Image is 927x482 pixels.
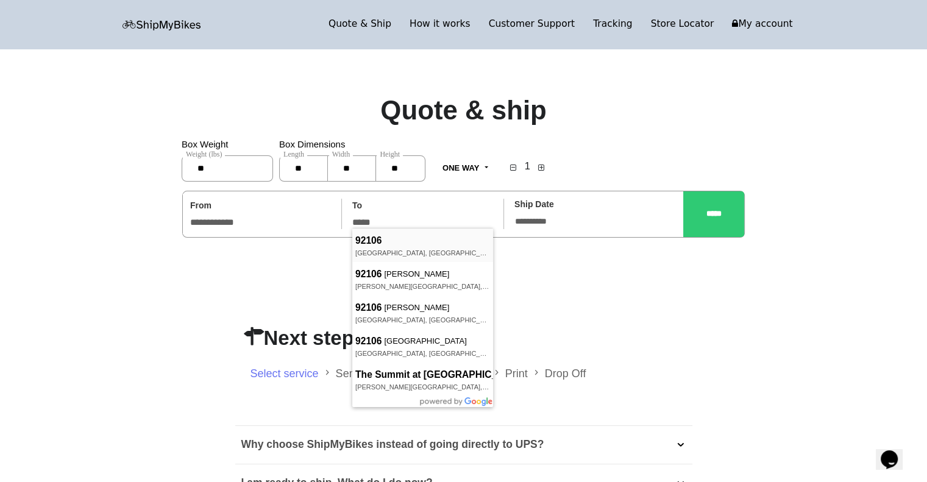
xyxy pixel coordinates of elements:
a: How it works [400,16,480,33]
span: [GEOGRAPHIC_DATA] [355,332,490,347]
a: Tracking [584,16,642,33]
input: Width [328,155,376,182]
span: 92106 [355,302,384,314]
label: To [352,198,362,213]
input: Weight (lbs) [182,155,273,182]
a: Select service [250,367,319,380]
span: [PERSON_NAME][GEOGRAPHIC_DATA], [GEOGRAPHIC_DATA], [GEOGRAPHIC_DATA] [355,383,627,391]
a: Quote & Ship [319,16,400,33]
span: [PERSON_NAME][GEOGRAPHIC_DATA], [GEOGRAPHIC_DATA], [GEOGRAPHIC_DATA] [355,283,627,290]
img: letsbox [123,20,202,30]
span: Width [329,150,353,158]
span: 92106 [355,235,384,247]
h4: 1 [522,157,533,172]
span: Length [280,150,307,158]
span: 92106 [355,335,384,347]
p: Why choose ShipMyBikes instead of going directly to UPS? [241,435,544,455]
iframe: chat widget [876,433,915,470]
label: From [190,198,211,213]
span: 92106 [355,268,384,280]
span: Weight (lbs) [183,150,225,158]
h1: Quote & ship [380,94,547,127]
span: Height [377,150,403,158]
label: Ship Date [514,197,554,212]
span: [PERSON_NAME] [355,299,490,314]
span: [GEOGRAPHIC_DATA], [GEOGRAPHIC_DATA], [GEOGRAPHIC_DATA] [355,350,572,357]
div: Box Dimensions [279,136,425,191]
span: [GEOGRAPHIC_DATA], [GEOGRAPHIC_DATA], [GEOGRAPHIC_DATA] [355,249,572,257]
span: [PERSON_NAME] [355,265,490,280]
input: Height [375,155,425,182]
a: Customer Support [480,16,584,33]
a: Store Locator [642,16,723,33]
div: Box Weight [182,136,279,191]
a: My account [723,16,801,33]
li: Sender [336,363,388,383]
input: Length [279,155,328,182]
h2: Next steps [244,326,683,358]
span: [GEOGRAPHIC_DATA], [GEOGRAPHIC_DATA], [GEOGRAPHIC_DATA] [355,316,572,324]
li: Print [505,363,545,383]
span: The Summit at [GEOGRAPHIC_DATA] [355,369,527,381]
li: Drop Off [545,363,586,383]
